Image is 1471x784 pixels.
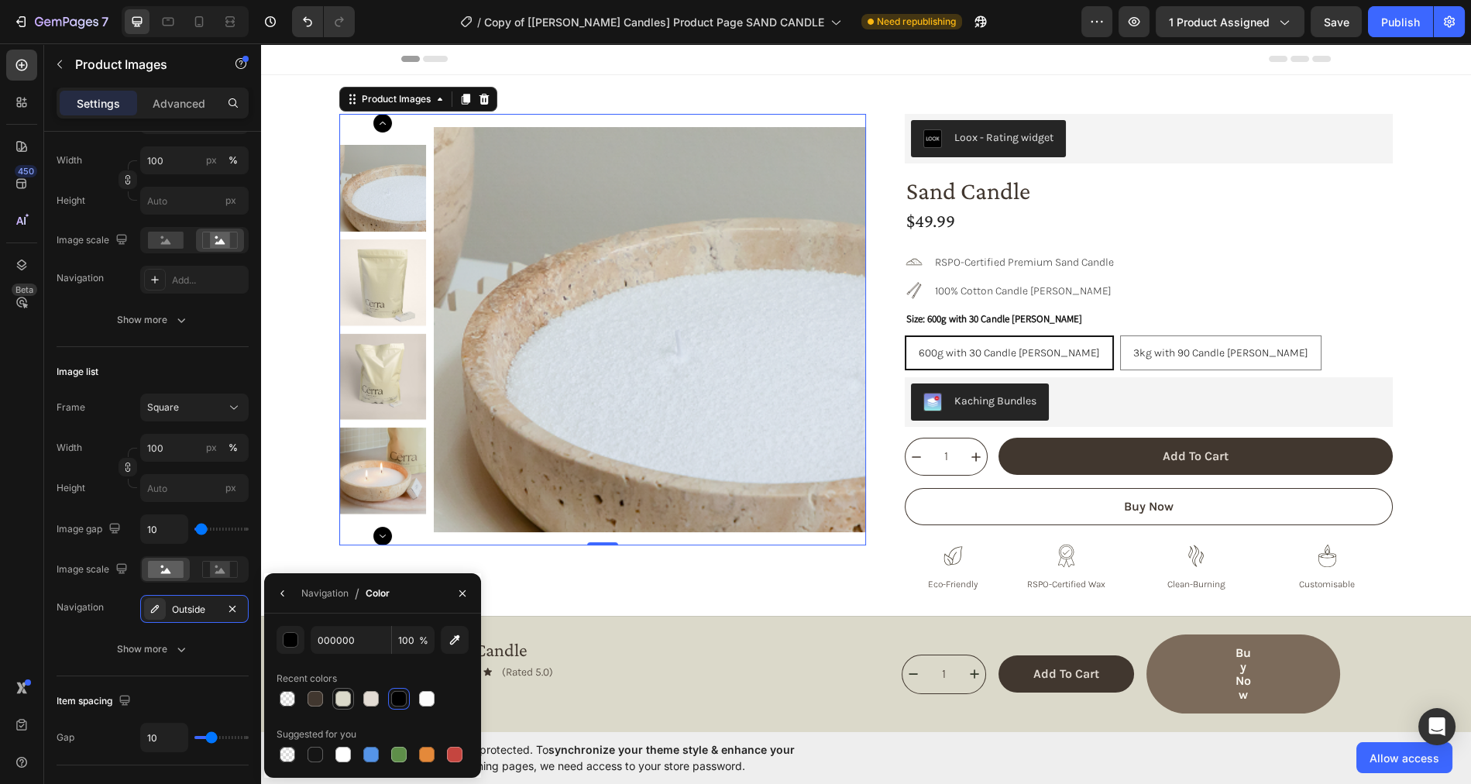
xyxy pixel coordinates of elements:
[1156,6,1304,37] button: 1 product assigned
[703,612,724,650] button: increment
[57,365,98,379] div: Image list
[147,401,179,414] span: Square
[172,603,217,617] div: Outside
[229,441,238,455] div: %
[477,14,481,30] span: /
[57,481,85,495] label: Height
[650,340,788,377] button: Kaching Bundles
[1169,14,1270,30] span: 1 product assigned
[206,153,217,167] div: px
[704,395,726,432] button: increment
[153,95,205,112] p: Advanced
[112,483,131,502] button: Carousel Next Arrow
[140,187,249,215] input: px
[57,194,85,208] label: Height
[355,584,359,603] span: /
[484,14,824,30] span: Copy of [[PERSON_NAME] Candles] Product Page SAND CANDLE
[141,515,187,543] input: Auto
[229,153,238,167] div: %
[877,15,956,29] span: Need republishing
[737,612,873,649] button: Add to cart
[301,586,349,600] div: Navigation
[737,394,1132,432] button: Add to cart
[75,55,207,74] p: Product Images
[662,349,681,368] img: KachingBundles.png
[923,500,947,524] img: gempages_571868979581158552-a4f28cf9-1fbb-43f4-b234-2c40197a7287.svg
[902,406,967,420] div: Add to cart
[693,86,792,102] div: Loox - Rating widget
[419,634,428,648] span: %
[202,438,221,457] button: %
[57,230,131,251] div: Image scale
[57,691,134,712] div: Item spacing
[57,731,74,744] div: Gap
[117,641,189,657] div: Show more
[112,70,131,89] button: Carousel Back Arrow
[1311,6,1362,37] button: Save
[644,166,1132,189] div: $49.99
[101,12,108,31] p: 7
[1356,742,1452,773] button: Allow access
[674,239,853,256] p: 100% Cotton Candle [PERSON_NAME]
[277,672,337,686] div: Recent colors
[793,500,817,524] img: gempages_571868979581158552-966394d4-efd3-44fe-9dc5-c734d7ac74d9.svg
[57,401,85,414] label: Frame
[57,441,82,455] label: Width
[360,743,795,772] span: synchronize your theme style & enhance your experience
[261,43,1471,731] iframe: Design area
[885,591,1079,670] button: Buy now
[57,306,249,334] button: Show more
[674,211,853,227] p: RSPO-Certified Premium Sand Candle
[140,434,249,462] input: px%
[662,86,681,105] img: loox.png
[224,438,242,457] button: px
[1368,6,1433,37] button: Publish
[77,95,120,112] p: Settings
[972,603,992,658] div: Buy now
[644,534,740,548] p: Eco-Friendly
[863,456,913,470] div: Buy now
[1370,750,1439,766] span: Allow access
[645,569,1130,602] p: [PERSON_NAME] Sand Candle is a plant-based candle designed for effortless, modern living. Availab...
[680,500,704,524] img: gempages_571868979581158552-e425cb12-5e81-4d77-96b9-d579cdc8fc53.svg
[98,49,173,63] div: Product Images
[225,194,236,206] span: px
[870,534,1001,548] p: Clean-Burning
[57,559,131,580] div: Image scale
[693,349,775,366] div: Kaching Bundles
[202,151,221,170] button: %
[57,600,104,614] div: Navigation
[140,394,249,421] button: Square
[15,165,37,177] div: 450
[172,273,245,287] div: Add...
[206,441,217,455] div: px
[57,519,124,540] div: Image gap
[740,534,870,548] p: RSPO-Certified Wax
[1418,708,1456,745] div: Open Intercom Messenger
[644,132,1132,163] h1: Sand Candle
[311,626,391,654] input: Eg: FFFFFF
[141,724,187,751] input: Auto
[644,265,823,286] legend: Size: 600g with 30 Candle [PERSON_NAME]
[57,271,104,285] div: Navigation
[225,482,236,493] span: px
[117,312,189,328] div: Show more
[292,6,355,37] div: Undo/Redo
[650,77,805,114] button: Loox - Rating widget
[57,635,249,663] button: Show more
[1054,500,1078,524] img: gempages_571868979581158552-238f3ede-1ed2-4bf5-b5cc-1725aa724670.svg
[663,612,703,650] input: quantity
[658,303,839,316] span: 600g with 30 Candle [PERSON_NAME]
[57,153,82,167] label: Width
[12,284,37,296] div: Beta
[1012,534,1119,548] p: Customisable
[277,727,356,741] div: Suggested for you
[872,303,1047,316] span: 3kg with 90 Candle [PERSON_NAME]
[644,445,1132,482] button: Buy now
[140,474,249,502] input: px
[666,395,704,432] input: quantity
